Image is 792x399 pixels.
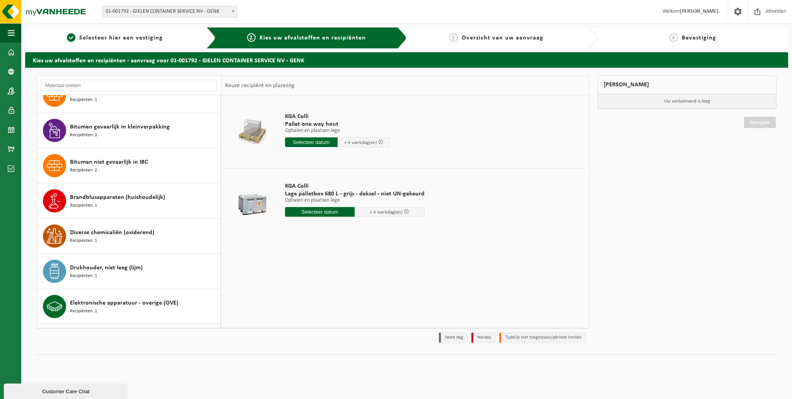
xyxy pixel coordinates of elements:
span: 1 [67,33,75,42]
button: Bitumen gevaarlijk in 200lt-vat Recipiënten: 1 [37,78,221,113]
span: Recipiënten: 1 [70,237,97,245]
span: Bitumen gevaarlijk in kleinverpakking [70,122,170,132]
button: Brandblusapparaten (huishoudelijk) Recipiënten: 1 [37,183,221,219]
span: Diverse chemicaliën (oxiderend) [70,228,154,237]
span: Bevestiging [682,35,716,41]
span: Brandblusapparaten (huishoudelijk) [70,193,165,202]
span: Kies uw afvalstoffen en recipiënten [259,35,366,41]
p: Ophalen en plaatsen lege [285,198,425,203]
button: Diverse chemicaliën (oxiderend) Recipiënten: 1 [37,219,221,254]
span: Recipiënten: 2 [70,167,97,174]
span: Drukhouder, niet leeg (lijm) [70,263,143,272]
span: Recipiënten: 1 [70,308,97,315]
span: 3 [449,33,458,42]
div: [PERSON_NAME] [597,75,777,94]
span: Selecteer hier een vestiging [79,35,163,41]
li: Holiday [471,332,495,343]
h2: Kies uw afvalstoffen en recipiënten - aanvraag voor 01-001792 - GIELEN CONTAINER SERVICE NV - GENK [25,52,788,67]
span: + 4 werkdag(en) [370,210,403,215]
span: 01-001792 - GIELEN CONTAINER SERVICE NV - GENK [102,6,237,17]
span: + 4 werkdag(en) [344,140,377,145]
button: Bitumen gevaarlijk in kleinverpakking Recipiënten: 2 [37,113,221,148]
button: Bitumen niet gevaarlijk in IBC Recipiënten: 2 [37,148,221,183]
span: Recipiënten: 2 [70,132,97,139]
input: Selecteer datum [285,137,338,147]
span: 2 [247,33,256,42]
div: Keuze recipiënt en planning [221,76,299,95]
span: KGA Colli [285,182,425,190]
span: Elektronische apparatuur - overige (OVE) [70,298,178,308]
span: Overzicht van uw aanvraag [462,35,543,41]
iframe: chat widget [4,382,129,399]
button: Elektronische apparatuur - overige (OVE) Recipiënten: 1 [37,289,221,324]
li: Vaste dag [439,332,468,343]
span: Lage palletbox 680 L - grijs - deksel - niet UN-gekeurd [285,190,425,198]
span: Bitumen niet gevaarlijk in IBC [70,158,148,167]
a: Doorgaan [744,117,776,128]
input: Materiaal zoeken [41,80,217,91]
strong: [PERSON_NAME]. [680,9,720,14]
a: 1Selecteer hier een vestiging [29,33,200,43]
span: 4 [669,33,678,42]
span: KGA Colli [285,113,390,120]
p: Uw winkelmand is leeg [598,94,776,109]
span: 01-001792 - GIELEN CONTAINER SERVICE NV - GENK [102,6,237,17]
li: Tijdelijk niet toegestaan/période limitée [499,332,586,343]
input: Selecteer datum [285,207,355,217]
span: Pallet one way hout [285,120,390,128]
span: Recipiënten: 1 [70,272,97,280]
button: Drukhouder, niet leeg (lijm) Recipiënten: 1 [37,254,221,289]
p: Ophalen en plaatsen lege [285,128,390,134]
span: Recipiënten: 1 [70,96,97,104]
span: Recipiënten: 1 [70,202,97,209]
